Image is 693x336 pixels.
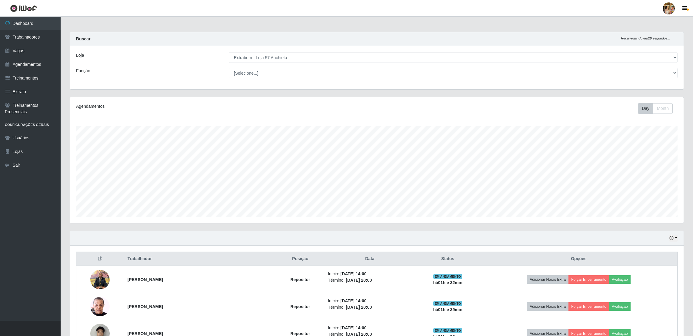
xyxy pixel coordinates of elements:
[128,304,163,309] strong: [PERSON_NAME]
[290,331,310,336] strong: Repositor
[638,103,678,114] div: Toolbar with button groups
[328,277,412,283] li: Término:
[340,298,366,303] time: [DATE] 14:00
[76,68,90,74] label: Função
[340,271,366,276] time: [DATE] 14:00
[527,302,568,311] button: Adicionar Horas Extra
[290,304,310,309] strong: Repositor
[128,277,163,282] strong: [PERSON_NAME]
[609,302,631,311] button: Avaliação
[328,271,412,277] li: Início:
[653,103,673,114] button: Month
[433,280,462,285] strong: há 01 h e 32 min
[568,302,609,311] button: Forçar Encerramento
[433,301,462,306] span: EM ANDAMENTO
[609,275,631,284] button: Avaliação
[340,325,366,330] time: [DATE] 14:00
[10,5,37,12] img: CoreUI Logo
[90,294,110,319] img: 1752502072081.jpeg
[527,275,568,284] button: Adicionar Horas Extra
[568,275,609,284] button: Forçar Encerramento
[433,274,462,279] span: EM ANDAMENTO
[124,252,276,266] th: Trabalhador
[90,266,110,292] img: 1748464437090.jpeg
[76,52,84,59] label: Loja
[328,325,412,331] li: Início:
[324,252,415,266] th: Data
[290,277,310,282] strong: Repositor
[76,103,322,110] div: Agendamentos
[415,252,480,266] th: Status
[638,103,653,114] button: Day
[433,328,462,333] span: EM ANDAMENTO
[480,252,678,266] th: Opções
[128,331,163,336] strong: [PERSON_NAME]
[621,36,670,40] i: Recarregando em 29 segundos...
[638,103,673,114] div: First group
[76,36,90,41] strong: Buscar
[276,252,324,266] th: Posição
[328,304,412,311] li: Término:
[328,298,412,304] li: Início:
[433,307,462,312] strong: há 01 h e 39 min
[346,278,372,283] time: [DATE] 20:00
[346,305,372,310] time: [DATE] 20:00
